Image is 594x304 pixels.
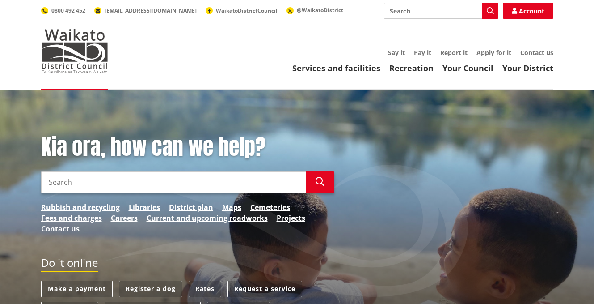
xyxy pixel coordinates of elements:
a: @WaikatoDistrict [286,6,343,14]
a: [EMAIL_ADDRESS][DOMAIN_NAME] [94,7,197,14]
span: WaikatoDistrictCouncil [216,7,278,14]
a: Pay it [414,48,431,57]
a: Recreation [389,63,434,73]
a: Report it [440,48,468,57]
input: Search input [384,3,498,19]
a: Cemeteries [250,202,290,213]
a: Contact us [520,48,553,57]
a: Rubbish and recycling [41,202,120,213]
a: Apply for it [476,48,511,57]
a: Rates [189,281,221,297]
a: Your District [502,63,553,73]
input: Search input [41,171,306,193]
span: [EMAIL_ADDRESS][DOMAIN_NAME] [105,7,197,14]
a: Libraries [129,202,160,213]
a: Make a payment [41,281,113,297]
a: Projects [277,213,305,223]
span: 0800 492 452 [51,7,85,14]
a: Your Council [442,63,493,73]
a: Register a dog [119,281,182,297]
a: 0800 492 452 [41,7,85,14]
a: District plan [169,202,213,213]
span: @WaikatoDistrict [297,6,343,14]
a: Account [503,3,553,19]
a: Request a service [227,281,302,297]
h1: Kia ora, how can we help? [41,134,334,160]
a: Careers [111,213,138,223]
h2: Do it online [41,257,98,272]
a: Current and upcoming roadworks [147,213,268,223]
a: Say it [388,48,405,57]
img: Waikato District Council - Te Kaunihera aa Takiwaa o Waikato [41,29,108,73]
a: Maps [222,202,241,213]
a: Contact us [41,223,80,234]
a: Services and facilities [292,63,380,73]
a: WaikatoDistrictCouncil [206,7,278,14]
a: Fees and charges [41,213,102,223]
